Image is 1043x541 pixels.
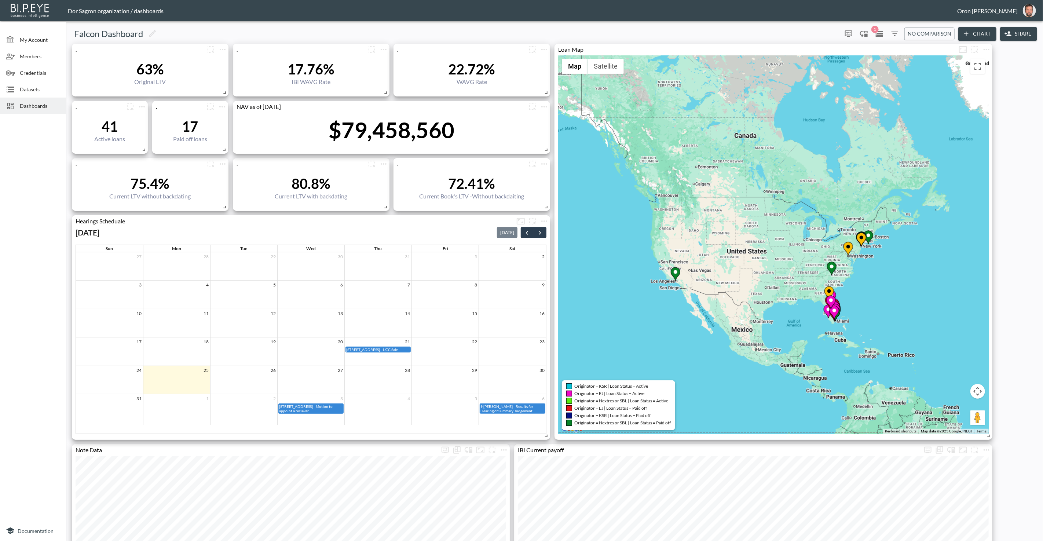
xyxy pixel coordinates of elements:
td: July 30, 2025 [277,252,344,281]
a: September 3, 2025 [339,394,344,403]
td: August 19, 2025 [210,337,277,366]
button: Map camera controls [970,384,985,399]
div: Hearings Scheduale [72,218,515,224]
a: August 13, 2025 [336,309,344,318]
button: more [216,101,228,113]
a: August 18, 2025 [202,337,210,346]
td: September 2, 2025 [210,394,277,425]
td: September 6, 2025 [479,394,546,425]
span: No comparison [908,29,951,39]
a: Friday [441,245,450,252]
button: Fullscreen [957,444,969,456]
div: 75.4% [110,175,191,192]
a: July 27, 2025 [135,252,143,261]
div: 17.76% [288,61,335,77]
button: Previous month [521,227,534,238]
a: July 29, 2025 [269,252,277,261]
button: more [538,44,550,55]
td: August 14, 2025 [345,309,412,337]
a: August 12, 2025 [269,309,277,318]
a: August 20, 2025 [336,337,344,346]
td: August 28, 2025 [345,366,412,394]
button: more [527,158,538,170]
td: August 11, 2025 [143,309,210,337]
td: July 31, 2025 [345,252,412,281]
td: August 15, 2025 [412,309,479,337]
a: August 17, 2025 [135,337,143,346]
span: Attach chart to a group [969,45,981,52]
td: August 9, 2025 [479,281,546,309]
td: August 10, 2025 [76,309,143,337]
span: Attach chart to a group [366,45,378,52]
button: more [366,44,378,55]
button: more [538,215,550,227]
div: 72.41% [420,175,524,192]
td: August 29, 2025 [412,366,479,394]
td: July 28, 2025 [143,252,210,281]
div: . [233,46,366,53]
td: August 30, 2025 [479,366,546,394]
a: July 31, 2025 [403,252,411,261]
a: August 2, 2025 [541,252,546,261]
td: August 31, 2025 [76,394,143,425]
button: more [205,158,217,170]
a: August 10, 2025 [135,309,143,318]
h5: Falcon Dashboard [74,28,143,40]
div: 9 [PERSON_NAME] - Results for Hearing of Summary Judgement [480,404,545,413]
button: more [538,158,550,170]
td: August 23, 2025 [479,337,546,366]
button: more [527,215,538,227]
button: more [922,444,934,456]
button: oron@bipeye.com [1018,2,1041,19]
span: Chart settings [538,101,550,113]
button: [DATE] [497,227,517,238]
button: Datasets [874,28,885,40]
div: Current LTV without backdating [110,193,191,200]
a: Documentation [6,526,60,535]
td: August 12, 2025 [210,309,277,337]
td: August 17, 2025 [76,337,143,366]
td: July 29, 2025 [210,252,277,281]
div: . [394,160,527,167]
button: more [124,101,136,113]
button: Keyboard shortcuts [885,429,916,434]
div: Enable/disable chart dragging [858,28,870,40]
a: August 31, 2025 [135,394,143,403]
button: more [439,444,451,456]
button: more [217,158,228,170]
button: more [486,444,498,456]
span: Originator = Nextres or SBL | Loan Status = Paid off [574,420,671,425]
td: August 6, 2025 [277,281,344,309]
span: Members [20,52,60,60]
div: 80.8% [275,175,348,192]
td: August 4, 2025 [143,281,210,309]
div: NAV as of 18/08/2025 [233,103,527,110]
div: . [233,160,366,167]
span: Datasets [20,85,60,93]
a: August 9, 2025 [541,281,546,289]
div: . [72,160,205,167]
button: Toggle fullscreen view [970,59,985,74]
svg: Edit [148,29,157,38]
td: August 27, 2025 [277,366,344,394]
span: Attach chart to a group [205,102,216,109]
button: Fullscreen [475,444,486,456]
span: Chart settings [981,44,992,55]
span: Originator = EJ | Loan Status = Active [574,391,644,396]
button: more [378,158,389,170]
a: Wednesday [305,245,317,252]
td: July 27, 2025 [76,252,143,281]
span: Chart settings [217,158,228,170]
span: Attach chart to a group [486,446,498,453]
a: July 28, 2025 [202,252,210,261]
div: . [72,46,205,53]
span: Display settings [439,444,451,456]
span: Attach chart to a group [124,102,136,109]
span: Chart settings [378,158,389,170]
div: Current LTV with backdating [275,193,348,200]
td: September 4, 2025 [345,394,412,425]
a: August 22, 2025 [471,337,479,346]
span: My Account [20,36,60,44]
div: [STREET_ADDRESS] - UCC Sale [346,347,398,352]
button: Chart [958,27,996,41]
